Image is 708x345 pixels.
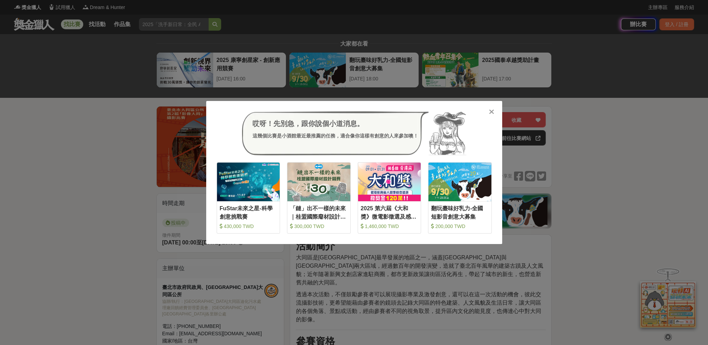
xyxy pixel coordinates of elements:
img: Cover Image [428,163,491,201]
div: 200,000 TWD [431,223,489,230]
div: 哎呀！先別急，跟你說個小道消息。 [252,118,418,129]
div: FuStar未來之星-科學創意挑戰賽 [220,204,277,220]
div: 「鏈」出不一樣的未來｜桂盟國際廢材設計競賽 [290,204,348,220]
a: Cover Image2025 第六屆《大和獎》微電影徵選及感人實事分享 1,460,000 TWD [358,162,421,234]
div: 2025 第六屆《大和獎》微電影徵選及感人實事分享 [361,204,418,220]
div: 翻玩臺味好乳力-全國短影音創意大募集 [431,204,489,220]
div: 300,000 TWD [290,223,348,230]
a: Cover ImageFuStar未來之星-科學創意挑戰賽 430,000 TWD [217,162,280,234]
a: Cover Image翻玩臺味好乳力-全國短影音創意大募集 200,000 TWD [428,162,492,234]
img: Avatar [429,111,466,155]
a: Cover Image「鏈」出不一樣的未來｜桂盟國際廢材設計競賽 300,000 TWD [287,162,351,234]
img: Cover Image [287,163,350,201]
div: 430,000 TWD [220,223,277,230]
div: 這幾個比賽是小酒館最近最推薦的任務，適合像你這樣有創意的人來參加噢！ [252,132,418,140]
div: 1,460,000 TWD [361,223,418,230]
img: Cover Image [358,163,421,201]
img: Cover Image [217,163,280,201]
